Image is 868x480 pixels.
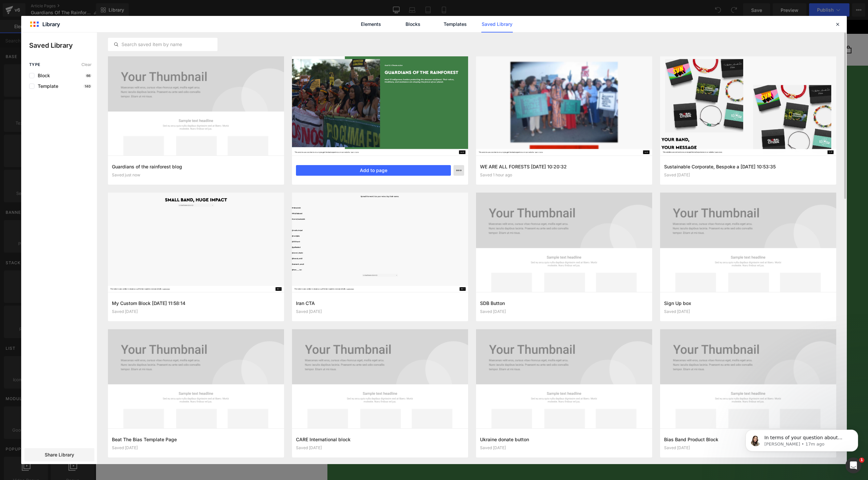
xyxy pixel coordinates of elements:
a: Blocks [397,16,429,32]
span: Template [34,84,58,89]
div: Saved [DATE] [296,309,464,314]
span: Block [34,73,50,78]
span: Share Library [45,451,74,458]
div: Saved just now [112,173,280,177]
h2: Meet 13 [DEMOGRAPHIC_DATA] leaders protecting the Amazon rainforest. Their voices, traditions, an... [403,115,756,133]
h3: Guardians of the rainforest blog [112,163,280,170]
img: #TOGETHERBAND [333,20,439,39]
nav: Main navigation [17,28,333,42]
h1: Guardians Of The Rainforest [403,85,756,102]
h3: Bias Band Product Block [664,436,832,443]
p: Saved Library [29,40,97,50]
p: 66 [85,74,92,78]
h3: Beat The Bias Template Page [112,436,280,443]
div: Saved [DATE] [296,446,464,450]
h3: My Custom Block [DATE] 11:58:14 [112,300,280,307]
a: Shop [17,32,29,37]
iframe: Intercom live chat [845,457,861,473]
h3: Sign Up box [664,300,832,307]
a: Elements [355,16,387,32]
a: Saved Library [481,16,513,32]
a: Templates [439,16,471,32]
h3: SDB Button [480,300,648,307]
a: About [79,32,95,37]
p: We plant a tree and feed a family in need for every order [5,4,767,10]
p: 140 [83,84,92,88]
span: 1 [859,457,864,463]
button: Add to page [296,165,451,176]
div: Saved [DATE] [480,446,648,450]
h3: CARE International block [296,436,464,443]
span: Type [29,62,40,67]
a: Co-brandCo-brand [34,32,58,37]
div: Saved [DATE] [112,309,280,314]
div: Saved [DATE] [480,309,648,314]
input: Search saved item by name [108,40,217,48]
h3: Iran CTA [296,300,464,307]
div: Saved [DATE] [664,446,832,450]
span: Clear [81,62,92,67]
div: Saved 1 hour ago [480,173,648,177]
iframe: Intercom notifications message [736,416,868,462]
h3: WE ARE ALL FORESTS [DATE] 10:20:32 [480,163,648,170]
h3: Sustainable Corporate, Bespoke a [DATE] 10:53:35 [664,163,832,170]
div: Saved [DATE] [112,446,280,450]
h6: Goal 13: Climate Action [403,65,756,71]
a: cart [749,26,756,34]
div: Saved [DATE] [664,309,832,314]
div: Saved [DATE] [664,173,832,177]
a: BlogBlog [63,32,74,37]
h3: Ukraine donate button [480,436,648,443]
